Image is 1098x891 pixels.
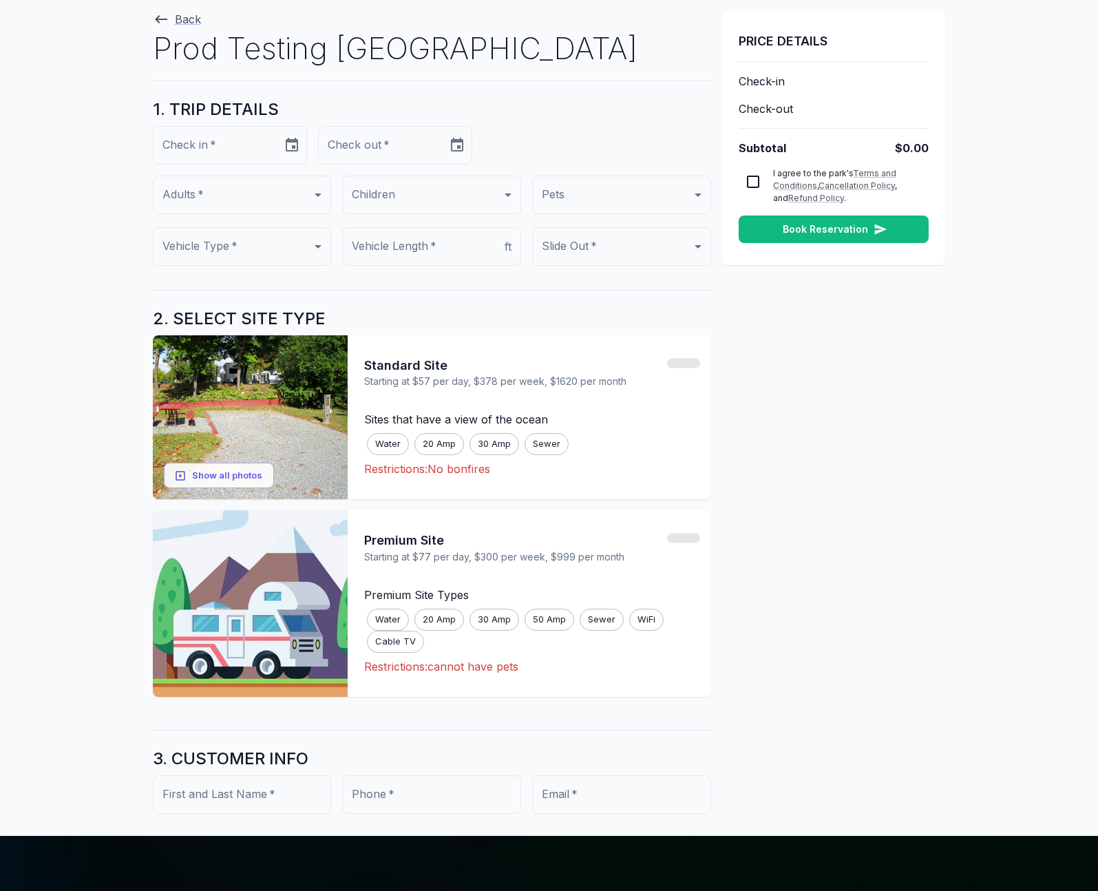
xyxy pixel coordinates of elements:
span: Standard Site [364,357,666,375]
span: Check-in [739,73,785,90]
span: Starting at $57 per day, $378 per week, $1620 per month [364,374,666,389]
span: Cable TV [368,635,423,649]
span: Subtotal [739,140,786,156]
span: Water [368,613,408,627]
span: 50 Amp [525,613,573,627]
h5: 2. SELECT SITE TYPE [153,302,711,335]
span: WiFi [630,613,663,627]
span: Premium Site [364,532,666,549]
h1: Prod Testing [GEOGRAPHIC_DATA] [153,28,711,70]
a: Refund Policy [788,193,844,203]
span: 20 Amp [415,613,463,627]
button: Choose date [443,132,471,159]
p: Restrictions: cannot have pets [364,658,694,675]
h6: PRICE DETAILS [739,33,929,50]
span: 30 Amp [470,437,518,451]
button: Show all photos [164,463,274,488]
h5: 3. CUSTOMER INFO [153,742,711,775]
span: Starting at $77 per day, $300 per week, $999 per month [364,549,666,565]
a: Cancellation Policy [819,180,895,191]
img: Standard Site [153,335,348,500]
img: Premium Site [153,510,348,697]
button: Book Reservation [739,216,929,244]
button: Choose date [278,132,306,159]
span: 20 Amp [415,437,463,451]
a: Back [153,12,201,26]
span: Check-out [739,101,793,117]
a: Terms and Conditions [773,168,896,191]
h5: 1. TRIP DETAILS [153,92,711,126]
span: Water [368,437,408,451]
p: ft [505,238,511,255]
p: Restrictions: No bonfires [364,461,694,477]
p: Sites that have a view of the ocean [364,411,694,428]
span: 30 Amp [470,613,518,627]
span: I agree to the park's , , and . [773,168,899,203]
span: Sewer [580,613,623,627]
p: Premium Site Types [364,587,694,603]
span: Sewer [525,437,568,451]
span: $0.00 [895,140,929,156]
